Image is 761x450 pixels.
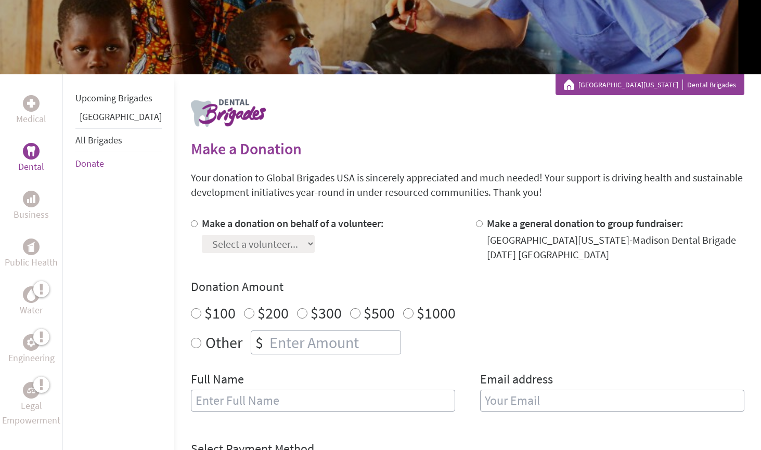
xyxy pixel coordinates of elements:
[20,286,43,317] a: WaterWater
[202,217,384,230] label: Make a donation on behalf of a volunteer:
[8,334,55,365] a: EngineeringEngineering
[23,95,40,112] div: Medical
[191,170,744,200] p: Your donation to Global Brigades USA is sincerely appreciated and much needed! Your support is dr...
[311,303,342,323] label: $300
[23,239,40,255] div: Public Health
[27,387,35,393] img: Legal Empowerment
[75,157,104,169] a: Donate
[267,331,401,354] input: Enter Amount
[27,195,35,203] img: Business
[5,239,58,270] a: Public HealthPublic Health
[18,143,44,174] a: DentalDental
[18,160,44,174] p: Dental
[191,139,744,158] h2: Make a Donation
[2,399,60,428] p: Legal Empowerment
[564,80,736,90] div: Dental Brigades
[75,110,162,128] li: Guatemala
[23,143,40,160] div: Dental
[27,338,35,347] img: Engineering
[417,303,456,323] label: $1000
[23,382,40,399] div: Legal Empowerment
[5,255,58,270] p: Public Health
[27,99,35,108] img: Medical
[27,288,35,300] img: Water
[20,303,43,317] p: Water
[205,330,242,354] label: Other
[23,286,40,303] div: Water
[23,191,40,207] div: Business
[251,331,267,354] div: $
[27,146,35,156] img: Dental
[16,95,46,126] a: MedicalMedical
[578,80,683,90] a: [GEOGRAPHIC_DATA][US_STATE]
[23,334,40,351] div: Engineering
[8,351,55,365] p: Engineering
[80,111,162,123] a: [GEOGRAPHIC_DATA]
[191,279,744,295] h4: Donation Amount
[487,217,683,230] label: Make a general donation to group fundraiser:
[2,382,60,428] a: Legal EmpowermentLegal Empowerment
[191,390,455,412] input: Enter Full Name
[75,134,122,146] a: All Brigades
[75,128,162,152] li: All Brigades
[480,371,553,390] label: Email address
[14,207,49,222] p: Business
[364,303,395,323] label: $500
[191,99,266,127] img: logo-dental.png
[75,152,162,175] li: Donate
[480,390,744,412] input: Your Email
[75,87,162,110] li: Upcoming Brigades
[191,371,244,390] label: Full Name
[27,242,35,252] img: Public Health
[16,112,46,126] p: Medical
[14,191,49,222] a: BusinessBusiness
[75,92,152,104] a: Upcoming Brigades
[204,303,236,323] label: $100
[257,303,289,323] label: $200
[487,233,744,262] div: [GEOGRAPHIC_DATA][US_STATE]-Madison Dental Brigade [DATE] [GEOGRAPHIC_DATA]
